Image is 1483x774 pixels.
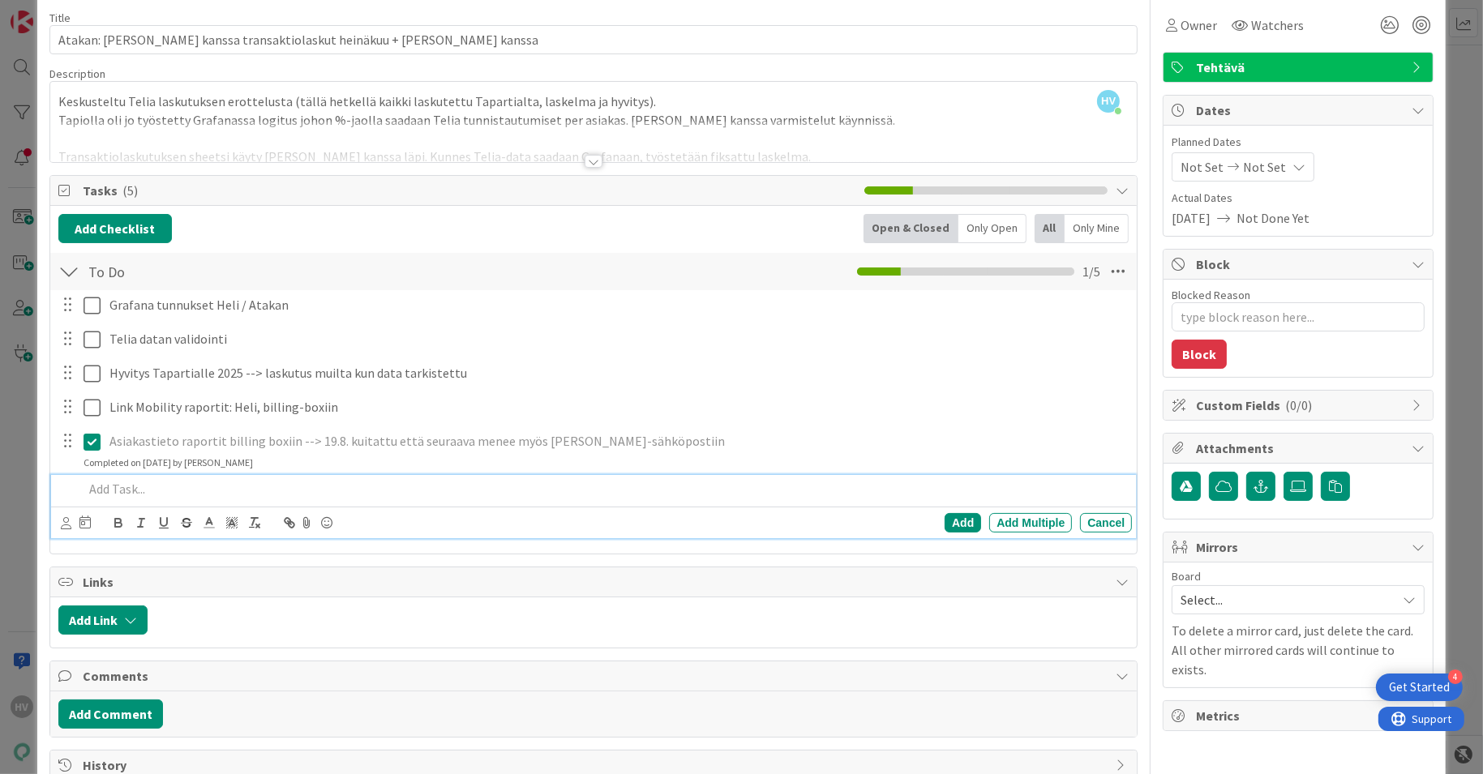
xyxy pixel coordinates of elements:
[1196,396,1404,415] span: Custom Fields
[83,181,857,200] span: Tasks
[1172,288,1250,302] label: Blocked Reason
[989,513,1072,532] div: Add Multiple
[122,182,138,199] span: ( 5 )
[109,398,1125,417] p: Link Mobility raportit: Heli, billing-boxiin
[84,455,253,470] div: Completed on [DATE] by [PERSON_NAME]
[1448,669,1463,684] div: 4
[109,432,1125,451] p: Asiakastieto raportit billing boxiin --> 19.8. kuitattu että seuraava menee myös [PERSON_NAME]-sä...
[1097,90,1120,113] span: HV
[83,666,1108,686] span: Comments
[83,257,448,286] input: Add Checklist...
[109,330,1125,349] p: Telia datan validointi
[1035,214,1065,243] div: All
[1251,15,1304,35] span: Watchers
[58,92,1129,111] p: Keskusteltu Telia laskutuksen erottelusta (tällä hetkellä kaikki laskutettu Tapartialta, laskelma...
[109,296,1125,314] p: Grafana tunnukset Heli / Atakan
[1285,397,1312,413] span: ( 0/0 )
[58,699,163,729] button: Add Comment
[1181,157,1224,177] span: Not Set
[958,214,1027,243] div: Only Open
[864,214,958,243] div: Open & Closed
[1181,15,1217,35] span: Owner
[1172,190,1425,207] span: Actual Dates
[1065,214,1129,243] div: Only Mine
[1196,100,1404,120] span: Dates
[34,2,74,22] span: Support
[58,111,1129,130] p: Tapiolla oli jo työstetty Grafanassa logitus johon %-jaolla saadaan Telia tunnistautumiset per as...
[49,66,105,81] span: Description
[1196,438,1404,458] span: Attachments
[83,572,1108,592] span: Links
[1237,208,1309,228] span: Not Done Yet
[1080,513,1132,532] div: Cancel
[1376,674,1463,701] div: Open Get Started checklist, remaining modules: 4
[1172,571,1201,582] span: Board
[1196,58,1404,77] span: Tehtävä
[1243,157,1286,177] span: Not Set
[49,11,71,25] label: Title
[1172,340,1227,369] button: Block
[1196,706,1404,725] span: Metrics
[1082,262,1100,281] span: 1 / 5
[1196,537,1404,557] span: Mirrors
[1196,254,1404,274] span: Block
[109,364,1125,383] p: Hyvitys Tapartialle 2025 --> laskutus muilta kun data tarkistettu
[1172,134,1425,151] span: Planned Dates
[49,25,1138,54] input: type card name here...
[945,513,981,532] div: Add
[1172,208,1211,228] span: [DATE]
[1172,621,1425,679] p: To delete a mirror card, just delete the card. All other mirrored cards will continue to exists.
[1181,588,1388,611] span: Select...
[58,605,148,635] button: Add Link
[1389,679,1450,695] div: Get Started
[58,214,172,243] button: Add Checklist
